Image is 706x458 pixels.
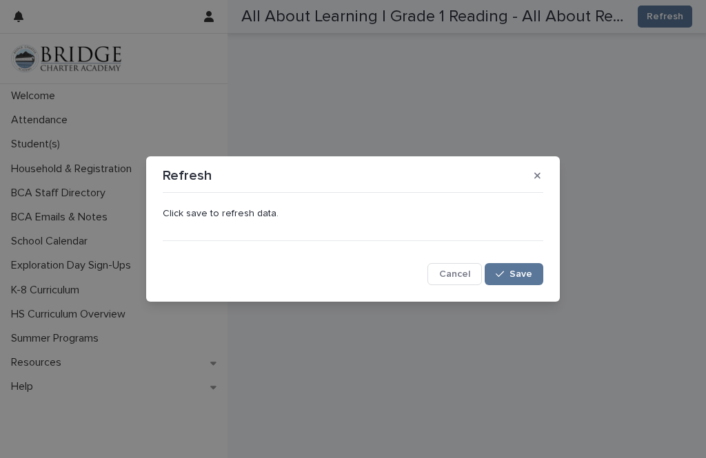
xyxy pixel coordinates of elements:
button: Save [485,263,543,285]
span: Save [510,269,532,279]
p: Refresh [163,167,212,184]
p: Click save to refresh data. [163,208,543,220]
span: Cancel [439,269,470,279]
button: Cancel [427,263,482,285]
